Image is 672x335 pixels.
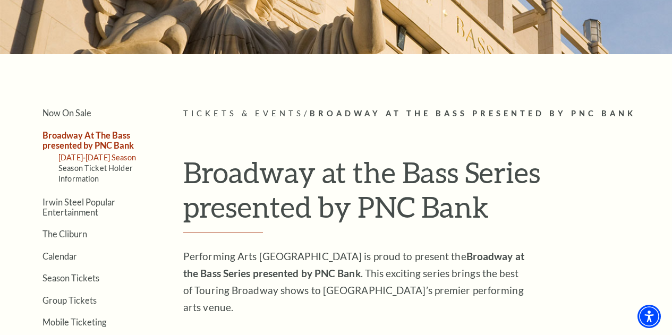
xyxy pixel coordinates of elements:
p: / [183,107,661,121]
a: Broadway At The Bass presented by PNC Bank [42,130,134,150]
a: Season Ticket Holder Information [58,164,133,183]
h1: Broadway at the Bass Series presented by PNC Bank [183,155,661,233]
a: [DATE]-[DATE] Season [58,153,136,162]
a: Season Tickets [42,273,99,283]
a: Group Tickets [42,295,97,305]
a: Now On Sale [42,108,91,118]
span: Broadway At The Bass presented by PNC Bank [310,109,636,118]
a: Mobile Ticketing [42,317,106,327]
span: Tickets & Events [183,109,304,118]
strong: Broadway at the Bass Series presented by PNC Bank [183,250,524,279]
p: Performing Arts [GEOGRAPHIC_DATA] is proud to present the . This exciting series brings the best ... [183,248,529,316]
a: The Cliburn [42,229,87,239]
div: Accessibility Menu [637,305,661,328]
a: Irwin Steel Popular Entertainment [42,197,115,217]
a: Calendar [42,251,77,261]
